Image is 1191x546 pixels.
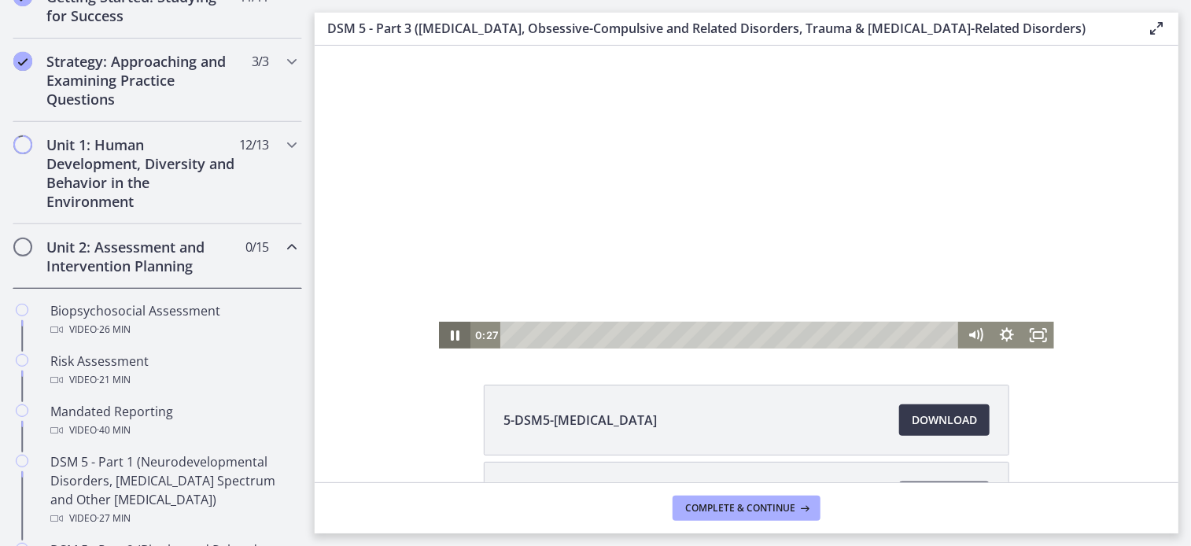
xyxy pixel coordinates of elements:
span: 5-DSM5-[MEDICAL_DATA] [503,411,657,430]
div: Video [50,509,296,528]
button: Show settings menu [677,319,708,346]
h2: Unit 1: Human Development, Diversity and Behavior in the Environment [46,135,238,211]
button: Mute [645,319,677,346]
button: Complete & continue [673,496,820,521]
h2: Strategy: Approaching and Examining Practice Questions [46,52,238,109]
span: 0 / 15 [245,238,268,256]
div: Mandated Reporting [50,402,296,440]
span: · 27 min [97,509,131,528]
span: Download [912,411,977,430]
span: 12 / 13 [239,135,268,154]
span: Complete & continue [685,502,795,515]
a: Download [899,481,990,513]
div: Video [50,371,296,389]
i: Completed [13,52,32,71]
span: · 21 min [97,371,131,389]
div: Biopsychosocial Assessment [50,301,296,339]
span: 3 / 3 [252,52,268,71]
div: DSM 5 - Part 1 (Neurodevelopmental Disorders, [MEDICAL_DATA] Spectrum and Other [MEDICAL_DATA]) [50,452,296,528]
span: · 26 min [97,320,131,339]
iframe: Video Lesson [315,2,1178,349]
button: Fullscreen [708,319,739,346]
div: Risk Assessment [50,352,296,389]
a: Download [899,404,990,436]
h2: Unit 2: Assessment and Intervention Planning [46,238,238,275]
div: Video [50,421,296,440]
h3: DSM 5 - Part 3 ([MEDICAL_DATA], Obsessive-Compulsive and Related Disorders, Trauma & [MEDICAL_DAT... [327,19,1122,38]
div: Video [50,320,296,339]
span: · 40 min [97,421,131,440]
